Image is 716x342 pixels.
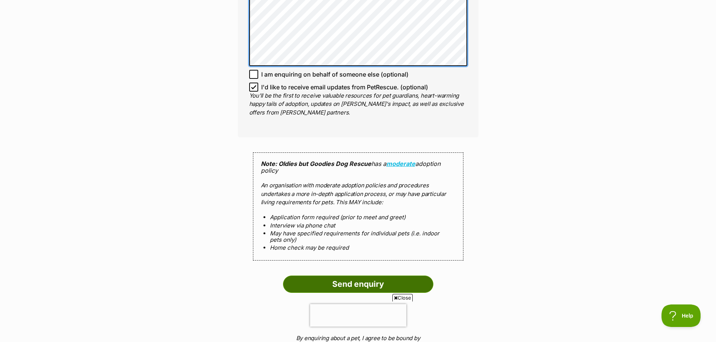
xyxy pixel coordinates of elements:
[270,230,447,243] li: May have specified requirements for individual pets (i.e. indoor pets only)
[662,304,701,327] iframe: Help Scout Beacon - Open
[261,83,428,92] span: I'd like to receive email updates from PetRescue. (optional)
[386,160,415,167] a: moderate
[261,70,409,79] span: I am enquiring on behalf of someone else (optional)
[270,244,447,251] li: Home check may be required
[261,160,371,167] strong: Note: Oldies but Goodies Dog Rescue
[270,222,447,229] li: Interview via phone chat
[249,92,467,117] p: You'll be the first to receive valuable resources for pet guardians, heart-warming happy tails of...
[221,304,495,338] iframe: Advertisement
[261,181,456,207] p: An organisation with moderate adoption policies and procedures undertakes a more in-depth applica...
[270,214,447,220] li: Application form required (prior to meet and greet)
[392,294,413,301] span: Close
[253,152,463,261] div: has a adoption policy
[283,276,433,293] input: Send enquiry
